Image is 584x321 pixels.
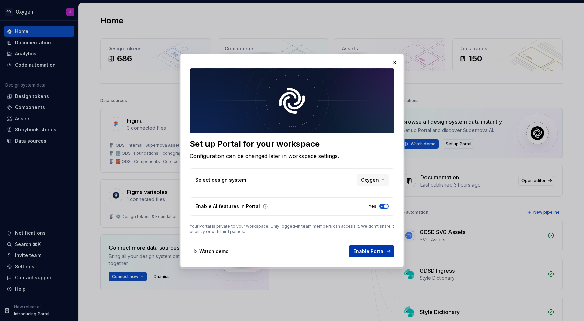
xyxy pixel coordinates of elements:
[353,248,385,255] span: Enable Portal
[195,177,246,183] p: Select design system
[190,224,394,234] p: Your Portal is private to your workspace. Only logged-in team members can access it. We don't sha...
[357,174,389,186] button: Oxygen
[361,177,379,183] span: Oxygen
[190,139,394,149] div: Set up Portal for your workspace
[190,152,394,160] div: Configuration can be changed later in workspace settings.
[369,204,376,209] label: Yes
[190,245,233,257] button: Watch demo
[195,203,260,210] p: Enable AI features in Portal
[199,248,229,255] span: Watch demo
[349,245,394,257] button: Enable Portal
